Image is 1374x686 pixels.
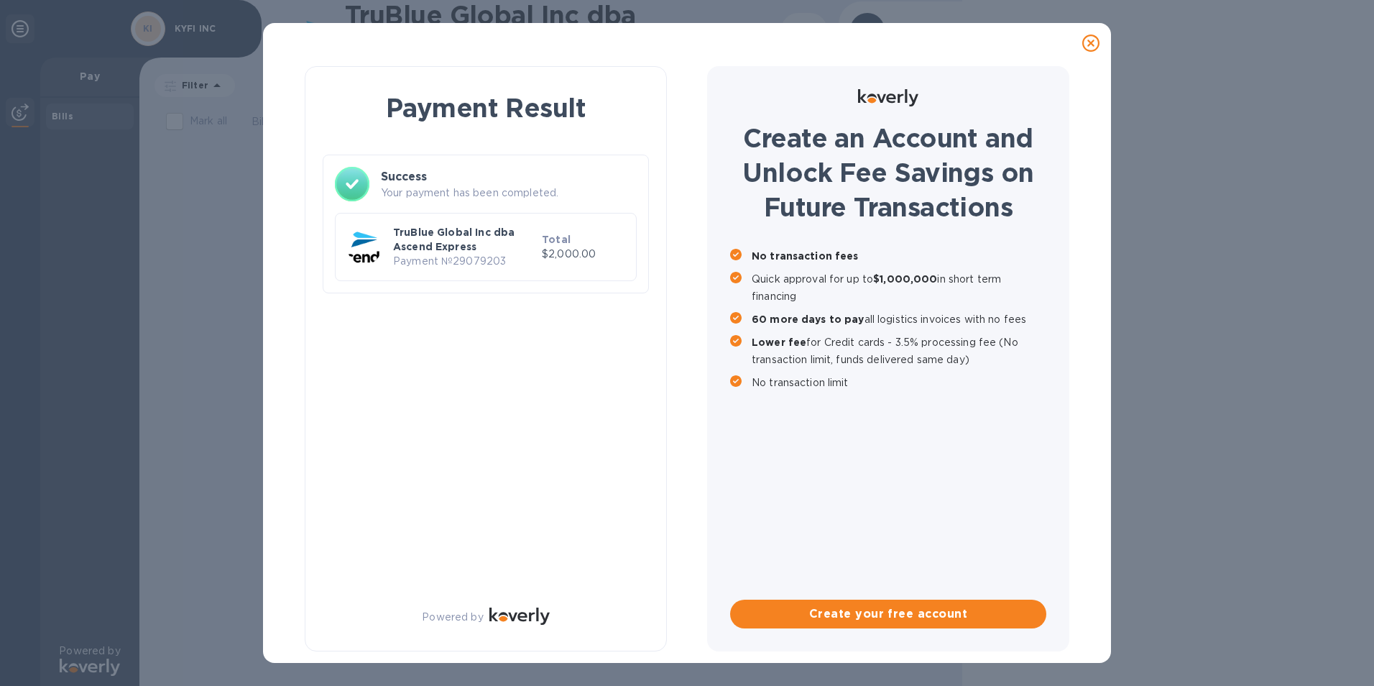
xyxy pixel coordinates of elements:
[752,250,859,262] b: No transaction fees
[742,605,1035,623] span: Create your free account
[542,247,624,262] p: $2,000.00
[381,186,637,201] p: Your payment has been completed.
[393,225,536,254] p: TruBlue Global Inc dba Ascend Express
[752,311,1046,328] p: all logistics invoices with no fees
[381,168,637,186] h3: Success
[752,314,864,325] b: 60 more days to pay
[858,89,918,106] img: Logo
[393,254,536,269] p: Payment № 29079203
[328,90,643,126] h1: Payment Result
[752,374,1046,391] p: No transaction limit
[730,600,1046,628] button: Create your free account
[730,121,1046,224] h1: Create an Account and Unlock Fee Savings on Future Transactions
[489,608,550,625] img: Logo
[752,334,1046,368] p: for Credit cards - 3.5% processing fee (No transaction limit, funds delivered same day)
[542,234,571,245] b: Total
[422,610,483,625] p: Powered by
[752,270,1046,305] p: Quick approval for up to in short term financing
[873,273,937,285] b: $1,000,000
[752,337,806,348] b: Lower fee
